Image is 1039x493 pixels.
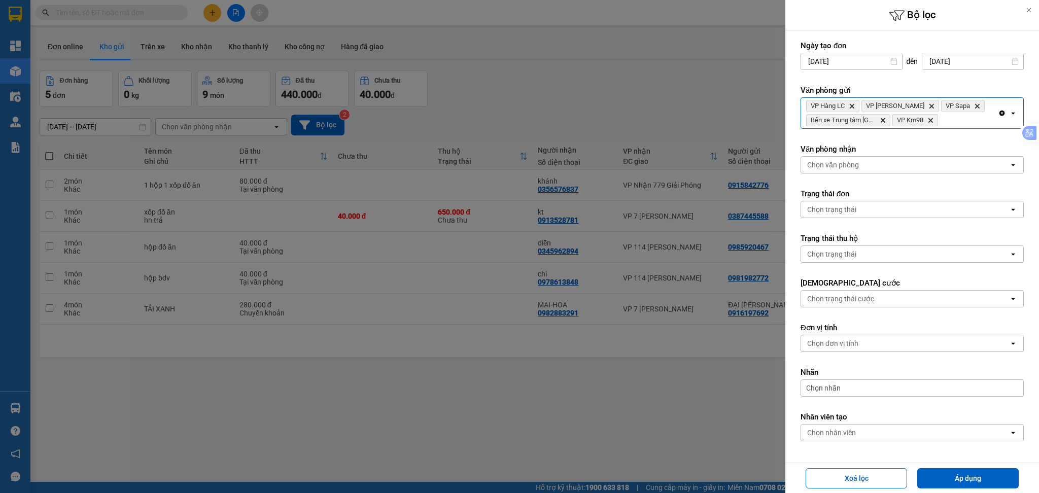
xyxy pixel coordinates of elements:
[801,412,1024,422] label: Nhân viên tạo
[1009,339,1017,347] svg: open
[806,114,890,126] span: Bến xe Trung tâm Lào Cai, close by backspace
[801,278,1024,288] label: [DEMOGRAPHIC_DATA] cước
[801,144,1024,154] label: Văn phòng nhận
[807,249,856,259] div: Chọn trạng thái
[928,103,934,109] svg: Delete
[807,204,856,215] div: Chọn trạng thái
[801,41,1024,51] label: Ngày tạo đơn
[917,468,1019,488] button: Áp dụng
[998,109,1006,117] svg: Clear all
[806,100,859,112] span: VP Hàng LC, close by backspace
[861,100,939,112] span: VP Bảo Hà, close by backspace
[807,428,856,438] div: Chọn nhân viên
[1009,161,1017,169] svg: open
[807,294,874,304] div: Chọn trạng thái cước
[811,116,876,124] span: Bến xe Trung tâm Lào Cai
[1009,205,1017,214] svg: open
[1009,250,1017,258] svg: open
[801,233,1024,243] label: Trạng thái thu hộ
[801,323,1024,333] label: Đơn vị tính
[801,367,1024,377] label: Nhãn
[866,102,924,110] span: VP Bảo Hà
[922,53,1023,69] input: Select a date.
[806,383,841,393] span: Chọn nhãn
[1009,295,1017,303] svg: open
[941,100,985,112] span: VP Sapa, close by backspace
[897,116,923,124] span: VP Km98
[927,117,933,123] svg: Delete
[1009,109,1017,117] svg: open
[806,468,907,488] button: Xoá lọc
[811,102,845,110] span: VP Hàng LC
[807,160,859,170] div: Chọn văn phòng
[946,102,970,110] span: VP Sapa
[801,189,1024,199] label: Trạng thái đơn
[940,115,941,125] input: Selected VP Hàng LC, VP Bảo Hà, VP Sapa, Bến xe Trung tâm Lào Cai, VP Km98.
[849,103,855,109] svg: Delete
[907,56,918,66] span: đến
[807,338,858,348] div: Chọn đơn vị tính
[785,8,1039,23] h6: Bộ lọc
[892,114,938,126] span: VP Km98, close by backspace
[880,117,886,123] svg: Delete
[801,85,1024,95] label: Văn phòng gửi
[1009,429,1017,437] svg: open
[801,53,902,69] input: Select a date.
[974,103,980,109] svg: Delete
